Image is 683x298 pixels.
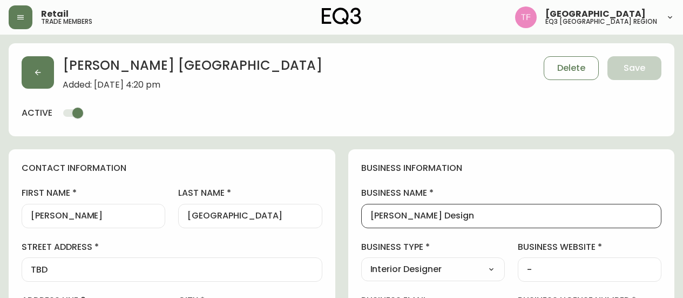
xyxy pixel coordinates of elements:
[545,18,657,25] h5: eq3 [GEOGRAPHIC_DATA] region
[178,187,322,199] label: last name
[361,162,662,174] h4: business information
[557,62,585,74] span: Delete
[22,187,165,199] label: first name
[545,10,646,18] span: [GEOGRAPHIC_DATA]
[63,80,322,90] span: Added: [DATE] 4:20 pm
[22,241,322,253] label: street address
[22,162,322,174] h4: contact information
[518,241,661,253] label: business website
[22,107,52,119] h4: active
[63,56,322,80] h2: [PERSON_NAME] [GEOGRAPHIC_DATA]
[41,10,69,18] span: Retail
[544,56,599,80] button: Delete
[361,241,505,253] label: business type
[361,187,662,199] label: business name
[515,6,537,28] img: 971393357b0bdd4f0581b88529d406f6
[322,8,362,25] img: logo
[41,18,92,25] h5: trade members
[527,264,652,275] input: https://www.designshop.com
